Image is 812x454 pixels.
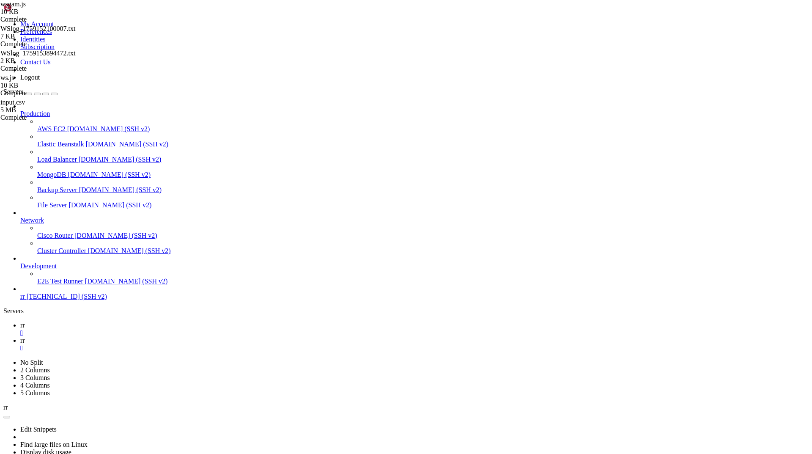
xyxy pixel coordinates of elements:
[0,99,85,114] span: input.csv
[0,89,85,97] div: Complete
[0,8,85,16] div: 10 KB
[0,57,85,65] div: 2 KB
[0,40,85,48] div: Complete
[0,0,85,16] span: wsgam.js
[0,25,85,40] span: WSlog_1759152100007.txt
[0,82,85,89] div: 10 KB
[0,65,85,72] div: Complete
[0,0,26,8] span: wsgam.js
[0,114,85,121] div: Complete
[0,50,75,57] span: WSlog_1759153894472.txt
[0,25,75,32] span: WSlog_1759152100007.txt
[0,106,85,114] div: 5 MB
[0,74,85,89] span: ws.js
[0,16,85,23] div: Complete
[0,33,85,40] div: 7 KB
[0,74,14,81] span: ws.js
[0,99,25,106] span: input.csv
[0,50,85,65] span: WSlog_1759153894472.txt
